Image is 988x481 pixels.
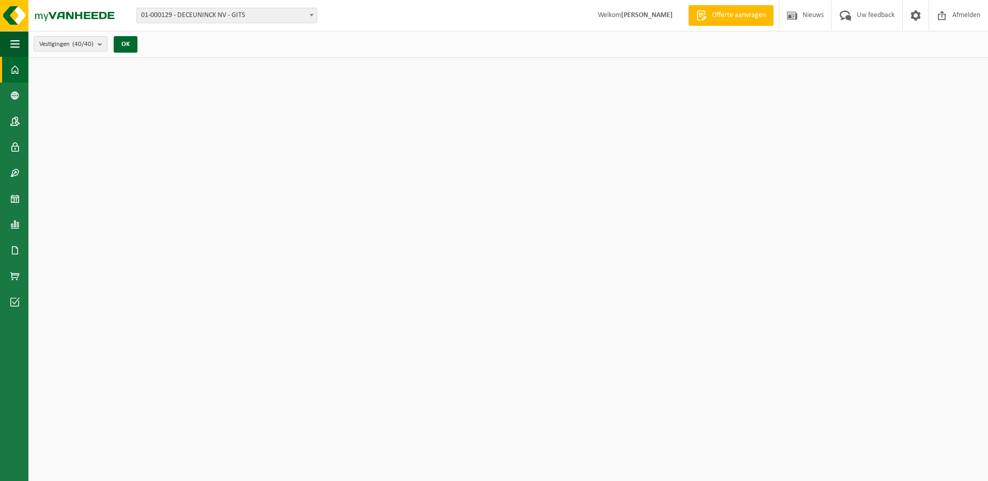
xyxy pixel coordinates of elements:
strong: [PERSON_NAME] [621,11,673,19]
count: (40/40) [72,41,94,47]
span: 01-000129 - DECEUNINCK NV - GITS [137,8,317,23]
button: OK [114,36,137,53]
span: Vestigingen [39,37,94,52]
span: 01-000129 - DECEUNINCK NV - GITS [136,8,317,23]
span: Offerte aanvragen [709,10,768,21]
a: Offerte aanvragen [688,5,774,26]
button: Vestigingen(40/40) [34,36,107,52]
